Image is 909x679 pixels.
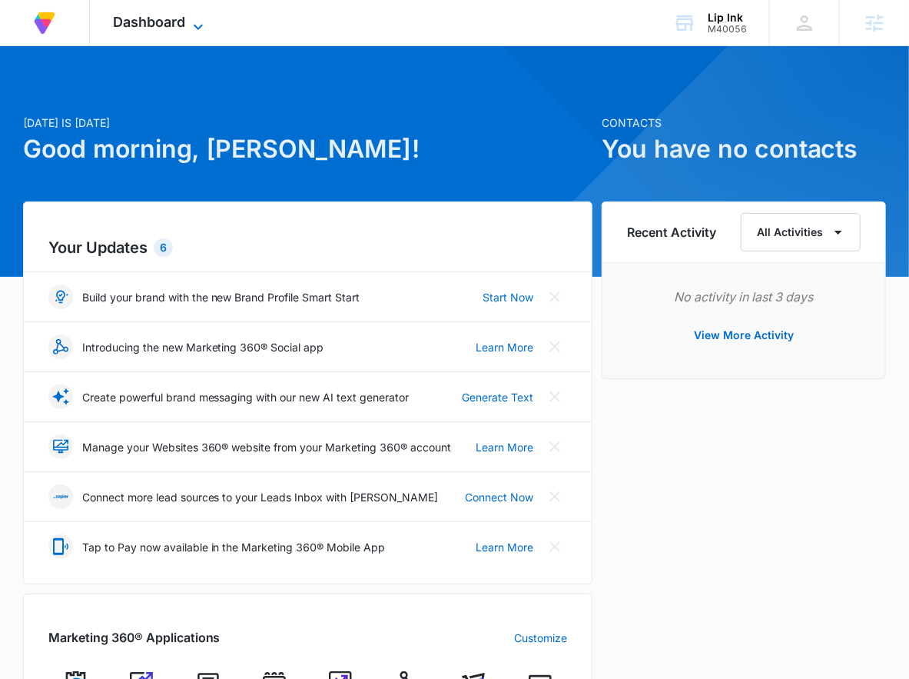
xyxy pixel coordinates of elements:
p: [DATE] is [DATE] [23,115,592,131]
p: Manage your Websites 360® website from your Marketing 360® account [82,439,452,455]
p: Build your brand with the new Brand Profile Smart Start [82,289,360,305]
button: Close [542,534,567,559]
p: Connect more lead sources to your Leads Inbox with [PERSON_NAME] [82,489,439,505]
p: Contacts [602,115,887,131]
a: Connect Now [465,489,533,505]
p: Tap to Pay now available in the Marketing 360® Mobile App [82,539,386,555]
a: Generate Text [462,389,533,405]
button: Close [542,285,567,309]
a: Customize [514,630,567,646]
a: Learn More [476,339,533,355]
span: Dashboard [113,14,185,30]
div: account name [708,12,747,24]
button: Close [542,434,567,459]
p: Introducing the new Marketing 360® Social app [82,339,324,355]
a: Learn More [476,539,533,555]
div: 6 [154,238,173,257]
h2: Marketing 360® Applications [48,628,221,647]
h1: You have no contacts [602,131,887,168]
h6: Recent Activity [627,223,716,241]
div: account id [708,24,747,35]
button: Close [542,384,567,409]
p: Create powerful brand messaging with our new AI text generator [82,389,410,405]
button: View More Activity [678,317,809,354]
button: All Activities [741,213,861,251]
button: Close [542,484,567,509]
img: Volusion [31,9,58,37]
button: Close [542,335,567,359]
h1: Good morning, [PERSON_NAME]! [23,131,592,168]
a: Start Now [483,289,533,305]
a: Learn More [476,439,533,455]
p: No activity in last 3 days [627,288,861,306]
h2: Your Updates [48,236,567,259]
